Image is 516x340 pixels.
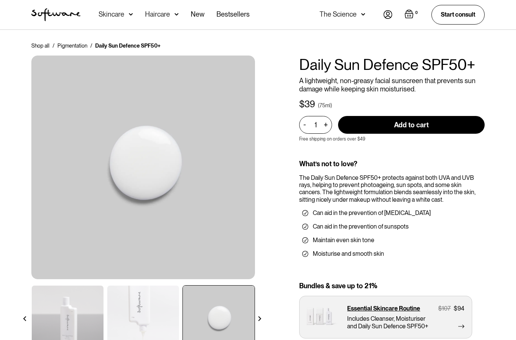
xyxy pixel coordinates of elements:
[347,305,420,312] p: Essential Skincare Routine
[442,305,451,312] div: 107
[95,42,161,49] div: Daily Sun Defence SPF50+
[31,8,80,21] a: home
[299,160,485,168] div: What’s not to love?
[145,11,170,18] div: Haircare
[175,11,179,18] img: arrow down
[338,116,485,134] input: Add to cart
[457,305,464,312] div: 94
[299,77,485,93] p: A lightweight, non-greasy facial sunscreen that prevents sun damage while keeping skin moisturised.
[129,11,133,18] img: arrow down
[31,42,49,49] a: Shop all
[302,250,482,258] li: Moisturise and smooth skin
[303,121,308,129] div: -
[438,305,442,312] div: $
[361,11,365,18] img: arrow down
[302,223,482,230] li: Can aid in the prevention of sunspots
[304,99,315,110] div: 39
[414,9,419,16] div: 0
[53,42,54,49] div: /
[31,8,80,21] img: Software Logo
[299,296,472,338] a: Essential Skincare Routine$107$94Includes Cleanser, Moisturiser and Daily Sun Defence SPF50+
[299,174,485,203] div: The Daily Sun Defence SPF50+ protects against both UVA and UVB rays, helping to prevent photoagei...
[299,282,485,290] div: Bundles & save up to 21%
[321,121,330,129] div: +
[347,315,433,329] p: Includes Cleanser, Moisturiser and Daily Sun Defence SPF50+
[22,316,27,321] img: arrow left
[320,11,357,18] div: The Science
[302,236,482,244] li: Maintain even skin tone
[257,316,262,321] img: arrow right
[431,5,485,24] a: Start consult
[302,209,482,217] li: Can aid in the prevention of [MEDICAL_DATA]
[57,42,87,49] a: Pigmentation
[299,56,485,74] h1: Daily Sun Defence SPF50+
[299,136,365,142] p: Free shipping on orders over $49
[454,305,457,312] div: $
[99,11,124,18] div: Skincare
[299,99,304,110] div: $
[318,102,332,109] div: (75ml)
[90,42,92,49] div: /
[405,9,419,20] a: Open empty cart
